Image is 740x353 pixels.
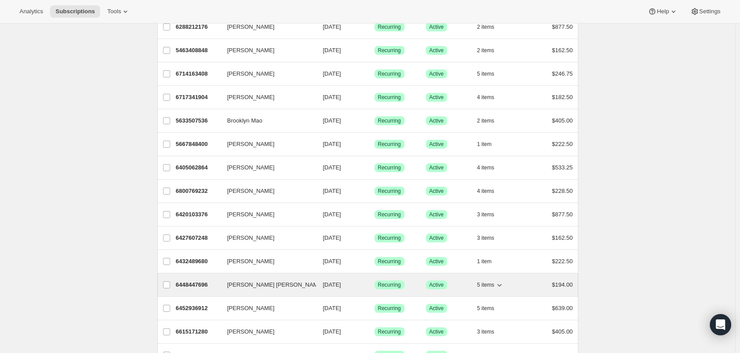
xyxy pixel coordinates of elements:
span: $182.50 [552,94,573,100]
button: [PERSON_NAME] [222,325,311,339]
button: [PERSON_NAME] [222,20,311,34]
div: 6717341904[PERSON_NAME][DATE]SuccessRecurringSuccessActive4 items$182.50 [176,91,573,104]
button: 2 items [477,115,504,127]
p: 6427607248 [176,234,220,242]
span: [PERSON_NAME] [227,187,275,196]
span: [DATE] [323,258,341,265]
span: [PERSON_NAME] [227,23,275,31]
button: 5 items [477,279,504,291]
span: Recurring [378,234,401,242]
span: Active [429,141,444,148]
span: Active [429,188,444,195]
button: [PERSON_NAME] [222,67,311,81]
span: Recurring [378,141,401,148]
div: 6448447696[PERSON_NAME] [PERSON_NAME][DATE]SuccessRecurringSuccessActive5 items$194.00 [176,279,573,291]
button: [PERSON_NAME] [222,184,311,198]
span: Brooklyn Mao [227,116,262,125]
span: Active [429,117,444,124]
span: [PERSON_NAME] [227,234,275,242]
div: 6615171280[PERSON_NAME][DATE]SuccessRecurringSuccessActive3 items$405.00 [176,326,573,338]
button: [PERSON_NAME] [222,301,311,315]
span: Recurring [378,94,401,101]
span: 4 items [477,94,495,101]
button: 2 items [477,21,504,33]
span: [DATE] [323,188,341,194]
span: 4 items [477,188,495,195]
span: 2 items [477,47,495,54]
p: 6432489680 [176,257,220,266]
span: Active [429,281,444,288]
button: 2 items [477,44,504,57]
span: Tools [107,8,121,15]
span: $222.50 [552,258,573,265]
span: Active [429,328,444,335]
span: [PERSON_NAME] [227,304,275,313]
button: 4 items [477,185,504,197]
span: Subscriptions [55,8,95,15]
span: $639.00 [552,305,573,311]
button: 3 items [477,208,504,221]
span: 5 items [477,305,495,312]
span: $162.50 [552,47,573,54]
span: [PERSON_NAME] [227,93,275,102]
p: 6615171280 [176,327,220,336]
p: 5667848400 [176,140,220,149]
p: 6452936912 [176,304,220,313]
span: [PERSON_NAME] [227,210,275,219]
button: [PERSON_NAME] [PERSON_NAME] [222,278,311,292]
div: 6427607248[PERSON_NAME][DATE]SuccessRecurringSuccessActive3 items$162.50 [176,232,573,244]
span: $877.50 [552,23,573,30]
span: 2 items [477,117,495,124]
span: Recurring [378,70,401,77]
span: [DATE] [323,164,341,171]
span: 5 items [477,281,495,288]
div: 6405062864[PERSON_NAME][DATE]SuccessRecurringSuccessActive4 items$533.25 [176,161,573,174]
span: [DATE] [323,23,341,30]
span: Recurring [378,305,401,312]
span: Active [429,164,444,171]
div: 5633507536Brooklyn Mao[DATE]SuccessRecurringSuccessActive2 items$405.00 [176,115,573,127]
span: [DATE] [323,234,341,241]
span: [DATE] [323,94,341,100]
p: 6448447696 [176,280,220,289]
span: $405.00 [552,117,573,124]
span: [DATE] [323,47,341,54]
div: 6288212176[PERSON_NAME][DATE]SuccessRecurringSuccessActive2 items$877.50 [176,21,573,33]
span: Active [429,70,444,77]
span: Active [429,211,444,218]
button: Tools [102,5,135,18]
span: $246.75 [552,70,573,77]
span: $222.50 [552,141,573,147]
p: 6288212176 [176,23,220,31]
span: [DATE] [323,328,341,335]
button: 5 items [477,68,504,80]
span: [DATE] [323,305,341,311]
span: Recurring [378,281,401,288]
span: [PERSON_NAME] [227,140,275,149]
span: [DATE] [323,281,341,288]
span: [DATE] [323,117,341,124]
span: Recurring [378,47,401,54]
span: Recurring [378,23,401,31]
button: Analytics [14,5,48,18]
button: Help [643,5,683,18]
button: Subscriptions [50,5,100,18]
button: 3 items [477,232,504,244]
p: 5463408848 [176,46,220,55]
div: Open Intercom Messenger [710,314,731,335]
button: [PERSON_NAME] [222,161,311,175]
span: 3 items [477,234,495,242]
span: Recurring [378,211,401,218]
div: 6800769232[PERSON_NAME][DATE]SuccessRecurringSuccessActive4 items$228.50 [176,185,573,197]
span: [DATE] [323,141,341,147]
button: [PERSON_NAME] [222,231,311,245]
div: 6432489680[PERSON_NAME][DATE]SuccessRecurringSuccessActive1 item$222.50 [176,255,573,268]
span: Active [429,258,444,265]
span: 5 items [477,70,495,77]
button: [PERSON_NAME] [222,43,311,58]
span: [DATE] [323,211,341,218]
span: [PERSON_NAME] [PERSON_NAME] [227,280,323,289]
div: 6420103376[PERSON_NAME][DATE]SuccessRecurringSuccessActive3 items$877.50 [176,208,573,221]
span: Active [429,305,444,312]
button: Settings [685,5,726,18]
